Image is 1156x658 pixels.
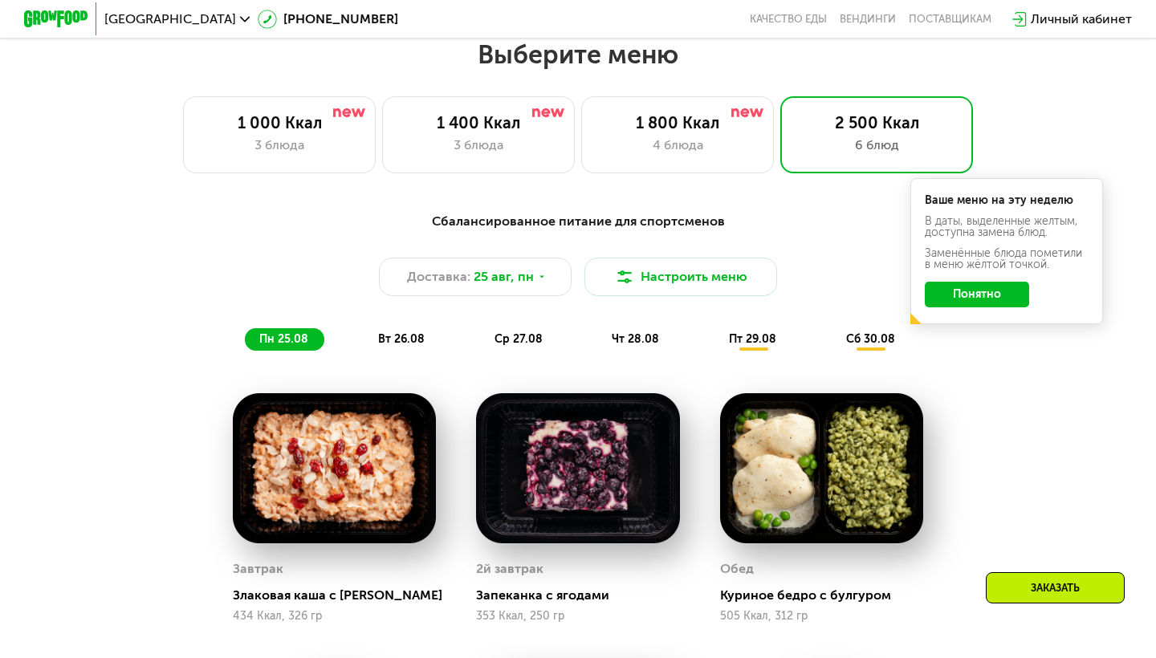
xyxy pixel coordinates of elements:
div: 353 Ккал, 250 гр [476,610,679,623]
a: Качество еды [750,13,827,26]
div: 3 блюда [200,136,359,155]
div: Запеканка с ягодами [476,587,692,603]
div: В даты, выделенные желтым, доступна замена блюд. [925,216,1089,238]
div: Сбалансированное питание для спортсменов [103,212,1053,232]
a: [PHONE_NUMBER] [258,10,398,29]
button: Настроить меню [584,258,777,296]
div: 2 500 Ккал [797,113,956,132]
h2: Выберите меню [51,39,1105,71]
div: 505 Ккал, 312 гр [720,610,923,623]
div: 1 000 Ккал [200,113,359,132]
button: Понятно [925,282,1029,307]
div: 2й завтрак [476,557,543,581]
a: Вендинги [840,13,896,26]
div: 4 блюда [598,136,757,155]
span: [GEOGRAPHIC_DATA] [104,13,236,26]
div: Обед [720,557,754,581]
span: сб 30.08 [846,332,895,346]
div: 3 блюда [399,136,558,155]
span: ср 27.08 [495,332,543,346]
div: Заменённые блюда пометили в меню жёлтой точкой. [925,248,1089,270]
div: Ваше меню на эту неделю [925,195,1089,206]
div: Завтрак [233,557,283,581]
div: Личный кабинет [1031,10,1132,29]
div: Злаковая каша с [PERSON_NAME] [233,587,449,603]
span: пн 25.08 [259,332,308,346]
div: 1 400 Ккал [399,113,558,132]
span: пт 29.08 [729,332,776,346]
span: 25 авг, пн [474,267,534,286]
div: поставщикам [909,13,991,26]
div: 1 800 Ккал [598,113,757,132]
span: Доставка: [407,267,470,286]
div: 6 блюд [797,136,956,155]
div: Заказать [986,572,1125,603]
div: Куриное бедро с булгуром [720,587,936,603]
span: чт 28.08 [612,332,659,346]
div: 434 Ккал, 326 гр [233,610,436,623]
span: вт 26.08 [378,332,425,346]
